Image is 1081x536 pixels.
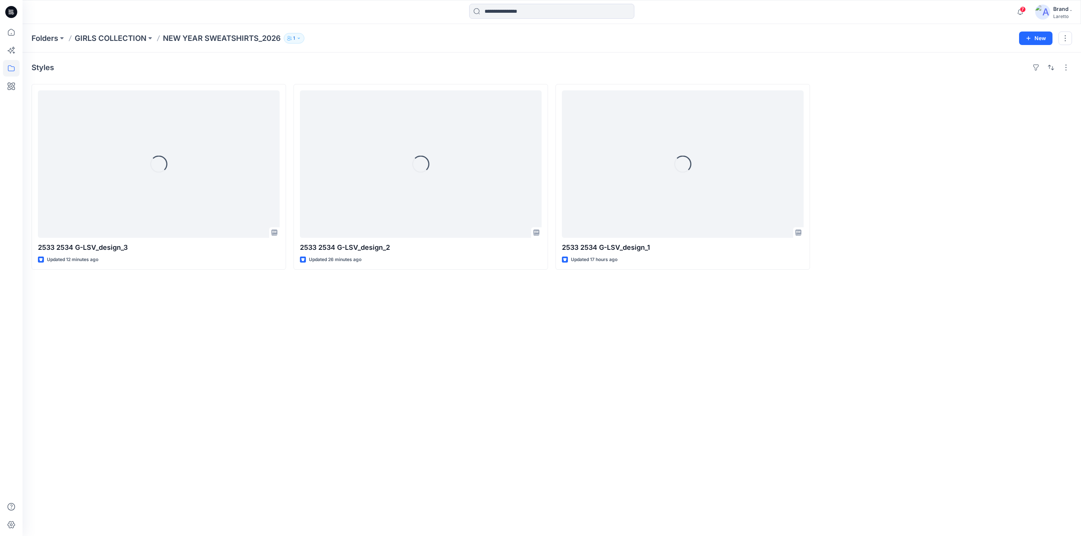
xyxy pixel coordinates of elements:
[309,256,361,264] p: Updated 26 minutes ago
[1053,5,1072,14] div: Brand .
[284,33,304,44] button: 1
[75,33,146,44] a: GIRLS COLLECTION
[300,242,542,253] p: 2533 2534 G-LSV_design_2
[1020,6,1026,12] span: 7
[38,242,280,253] p: 2533 2534 G-LSV_design_3
[562,242,804,253] p: 2533 2534 G-LSV_design_1
[32,63,54,72] h4: Styles
[1035,5,1050,20] img: avatar
[571,256,617,264] p: Updated 17 hours ago
[32,33,58,44] a: Folders
[293,34,295,42] p: 1
[1019,32,1052,45] button: New
[163,33,281,44] p: NEW YEAR SWEATSHIRTS_2026
[47,256,98,264] p: Updated 12 minutes ago
[1053,14,1072,19] div: Laretto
